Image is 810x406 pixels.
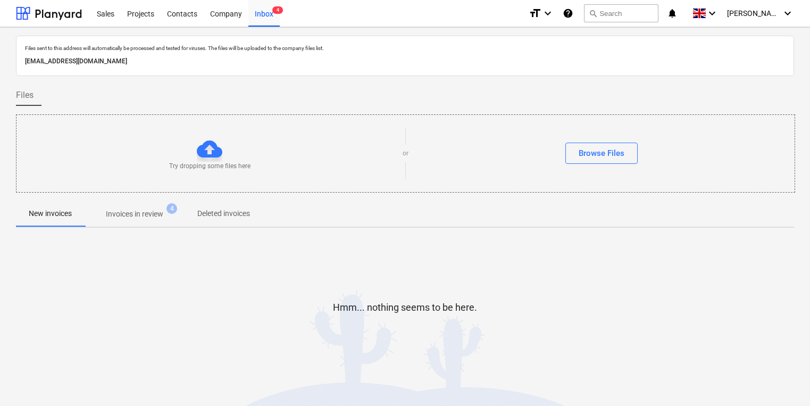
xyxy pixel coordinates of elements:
[584,4,658,22] button: Search
[589,9,597,18] span: search
[25,45,785,52] p: Files sent to this address will automatically be processed and tested for viruses. The files will...
[727,9,780,18] span: [PERSON_NAME]
[272,6,283,14] span: 4
[667,7,678,20] i: notifications
[25,56,785,67] p: [EMAIL_ADDRESS][DOMAIN_NAME]
[197,208,250,219] p: Deleted invoices
[29,208,72,219] p: New invoices
[169,162,250,171] p: Try dropping some files here
[166,203,177,214] span: 4
[16,89,34,102] span: Files
[16,114,795,193] div: Try dropping some files hereorBrowse Files
[106,209,163,220] p: Invoices in review
[529,7,541,20] i: format_size
[565,143,638,164] button: Browse Files
[579,146,624,160] div: Browse Files
[757,355,810,406] iframe: Chat Widget
[541,7,554,20] i: keyboard_arrow_down
[706,7,719,20] i: keyboard_arrow_down
[563,7,573,20] i: Knowledge base
[333,301,477,314] p: Hmm... nothing seems to be here.
[781,7,794,20] i: keyboard_arrow_down
[403,149,408,158] p: or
